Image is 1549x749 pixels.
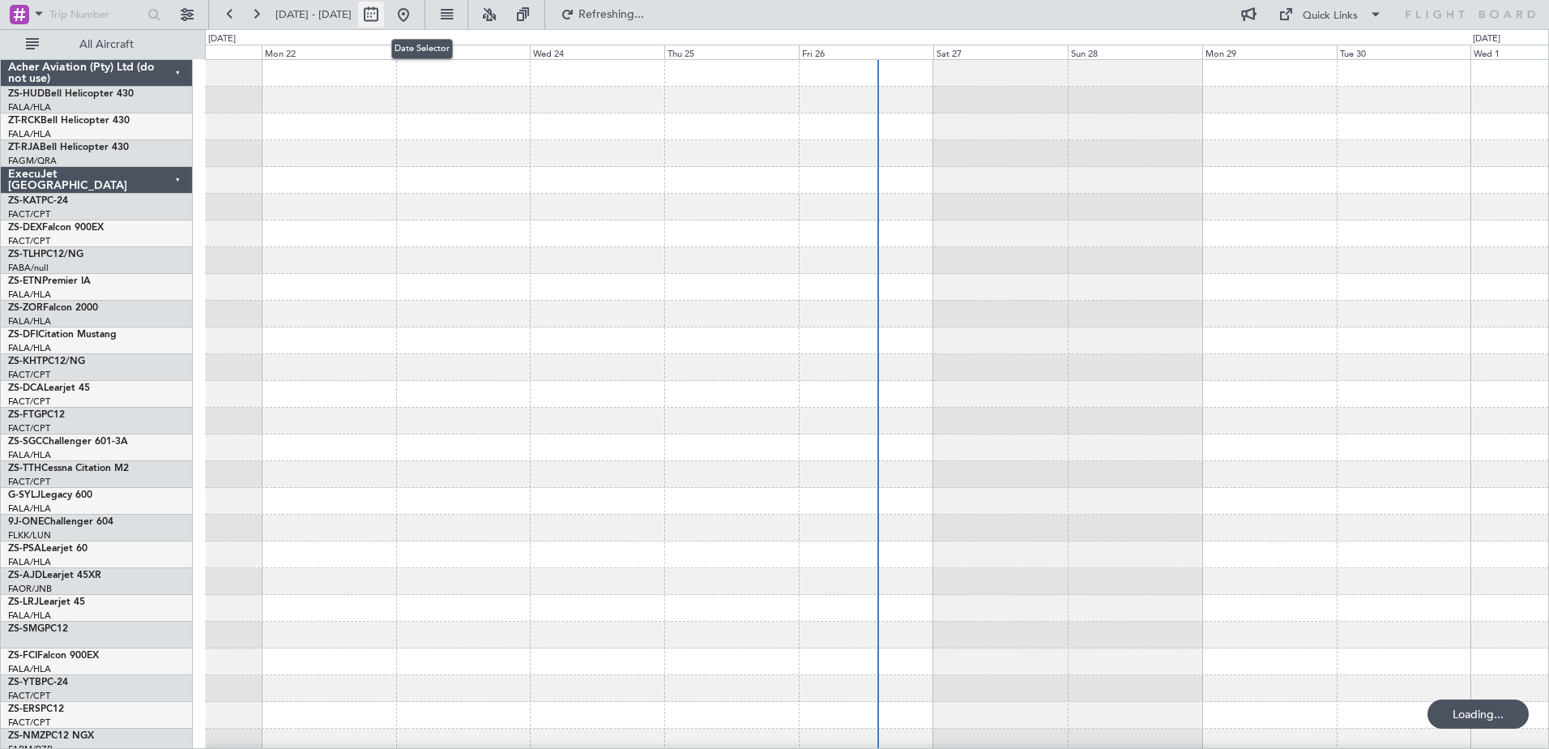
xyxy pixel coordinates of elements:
a: FACT/CPT [8,422,50,434]
span: ZS-KHT [8,357,42,366]
span: ZS-HUD [8,89,45,99]
button: Quick Links [1270,2,1390,28]
div: Thu 25 [664,45,799,59]
span: ZS-FCI [8,651,37,661]
div: Mon 22 [262,45,396,59]
span: ZS-SGC [8,437,42,447]
a: FACT/CPT [8,235,50,247]
a: ZS-PSALearjet 60 [8,544,87,554]
a: 9J-ONEChallenger 604 [8,517,113,527]
div: Sat 27 [933,45,1068,59]
div: [DATE] [1473,32,1500,46]
a: ZS-KATPC-24 [8,196,68,206]
a: FACT/CPT [8,717,50,729]
a: FABA/null [8,262,49,274]
a: ZS-NMZPC12 NGX [8,731,94,741]
a: ZS-DFICitation Mustang [8,330,117,340]
a: ZS-FTGPC12 [8,410,65,420]
a: FAGM/QRA [8,155,57,167]
a: ZS-DCALearjet 45 [8,383,90,393]
a: FAOR/JNB [8,583,52,595]
div: Loading... [1427,700,1529,729]
a: FALA/HLA [8,128,51,140]
span: ZS-SMG [8,624,45,634]
a: ZS-SGCChallenger 601-3A [8,437,128,447]
div: [DATE] [208,32,236,46]
span: ZS-YTB [8,678,41,687]
div: Date Selector [391,39,453,59]
a: ZS-KHTPC12/NG [8,357,85,366]
a: FALA/HLA [8,503,51,515]
a: FALA/HLA [8,663,51,675]
a: FACT/CPT [8,690,50,702]
span: Refreshing... [578,9,646,20]
span: ZS-DCA [8,383,44,393]
a: ZS-HUDBell Helicopter 430 [8,89,134,99]
span: ZS-DFI [8,330,38,340]
a: FALA/HLA [8,289,51,301]
a: FALA/HLA [8,449,51,461]
a: FALA/HLA [8,101,51,113]
a: ZS-ZORFalcon 2000 [8,303,98,313]
div: Quick Links [1303,8,1358,24]
span: ZS-ETN [8,276,42,286]
a: ZS-SMGPC12 [8,624,68,634]
a: FALA/HLA [8,315,51,327]
span: ZS-AJD [8,571,42,580]
span: ZS-DEX [8,223,42,233]
div: Wed 24 [530,45,664,59]
span: [DATE] - [DATE] [275,7,352,22]
span: ZT-RJA [8,143,40,152]
a: ZS-AJDLearjet 45XR [8,571,101,580]
span: ZS-NMZ [8,731,45,741]
div: Tue 30 [1337,45,1471,59]
a: FALA/HLA [8,556,51,568]
a: FALA/HLA [8,610,51,622]
div: Sun 28 [1068,45,1202,59]
a: ZS-TTHCessna Citation M2 [8,464,129,473]
a: ZS-ETNPremier IA [8,276,91,286]
input: Trip Number [49,2,143,27]
span: ZS-ERS [8,704,41,714]
a: FACT/CPT [8,369,50,381]
div: Fri 26 [799,45,933,59]
a: FLKK/LUN [8,529,51,541]
span: ZS-KAT [8,196,41,206]
span: ZS-LRJ [8,597,39,607]
a: FACT/CPT [8,476,50,488]
div: Mon 29 [1202,45,1337,59]
button: Refreshing... [553,2,651,28]
a: ZS-TLHPC12/NG [8,250,83,259]
a: ZS-DEXFalcon 900EX [8,223,104,233]
span: ZS-PSA [8,544,41,554]
a: G-SYLJLegacy 600 [8,490,92,500]
a: FACT/CPT [8,208,50,220]
span: ZT-RCK [8,116,41,126]
a: FACT/CPT [8,396,50,408]
a: ZS-YTBPC-24 [8,678,68,687]
a: ZT-RCKBell Helicopter 430 [8,116,130,126]
span: ZS-ZOR [8,303,43,313]
a: ZS-LRJLearjet 45 [8,597,85,607]
span: 9J-ONE [8,517,44,527]
a: ZS-FCIFalcon 900EX [8,651,99,661]
span: ZS-TTH [8,464,41,473]
span: G-SYLJ [8,490,41,500]
a: FALA/HLA [8,342,51,354]
a: ZS-ERSPC12 [8,704,64,714]
button: All Aircraft [18,32,176,58]
span: ZS-TLH [8,250,41,259]
span: ZS-FTG [8,410,41,420]
span: All Aircraft [42,39,171,50]
a: ZT-RJABell Helicopter 430 [8,143,129,152]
